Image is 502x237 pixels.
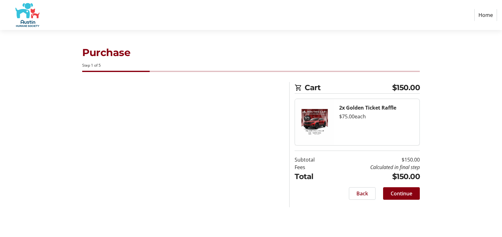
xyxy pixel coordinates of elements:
[331,171,420,182] td: $150.00
[295,163,331,171] td: Fees
[295,156,331,163] td: Subtotal
[383,187,420,200] button: Continue
[5,3,50,28] img: Austin Humane Society's Logo
[305,82,392,93] span: Cart
[339,113,414,120] div: $75.00 each
[392,82,420,93] span: $150.00
[339,104,396,111] strong: 2x Golden Ticket Raffle
[331,163,420,171] td: Calculated in final step
[295,99,334,145] img: Golden Ticket Raffle
[474,9,497,21] a: Home
[82,45,420,60] h1: Purchase
[331,156,420,163] td: $150.00
[356,190,368,197] span: Back
[349,187,376,200] button: Back
[295,171,331,182] td: Total
[82,63,420,68] div: Step 1 of 5
[391,190,412,197] span: Continue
